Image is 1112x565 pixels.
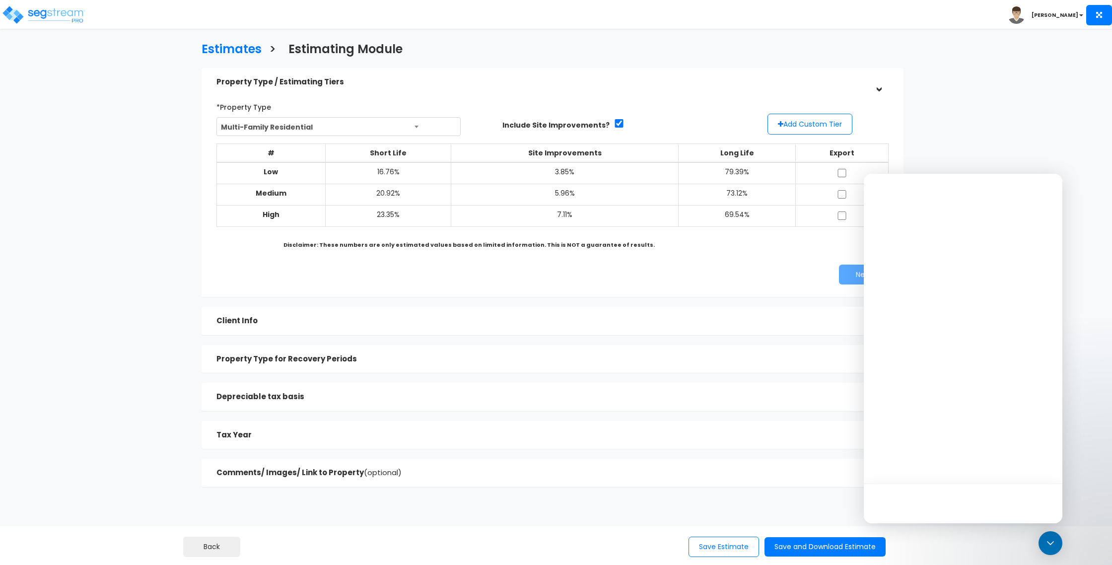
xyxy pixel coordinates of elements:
[263,210,279,219] b: High
[256,188,286,198] b: Medium
[326,162,451,184] td: 16.76%
[194,33,262,63] a: Estimates
[216,355,869,363] h5: Property Type for Recovery Periods
[183,537,240,557] a: Back
[502,120,610,130] label: Include Site Improvements?
[364,467,402,478] span: (optional)
[451,184,678,205] td: 5.96%
[451,162,678,184] td: 3.85%
[217,118,460,137] span: Multi-Family Residential
[764,537,886,557] button: Save and Download Estimate
[689,537,759,557] button: Save Estimate
[269,43,276,58] h3: >
[451,143,678,162] th: Site Improvements
[1039,531,1062,555] div: Open Intercom Messenger
[216,431,869,439] h5: Tax Year
[679,205,796,226] td: 69.54%
[796,143,888,162] th: Export
[451,205,678,226] td: 7.11%
[679,162,796,184] td: 79.39%
[679,143,796,162] th: Long Life
[1,5,86,25] img: logo_pro_r.png
[839,265,889,284] button: Next
[288,43,403,58] h3: Estimating Module
[1032,11,1078,19] b: [PERSON_NAME]
[202,43,262,58] h3: Estimates
[216,78,869,86] h5: Property Type / Estimating Tiers
[679,184,796,205] td: 73.12%
[216,469,869,477] h5: Comments/ Images/ Link to Property
[281,33,403,63] a: Estimating Module
[1008,6,1025,24] img: avatar.png
[326,184,451,205] td: 20.92%
[264,167,278,177] b: Low
[871,72,886,92] div: >
[216,393,869,401] h5: Depreciable tax basis
[326,143,451,162] th: Short Life
[326,205,451,226] td: 23.35%
[216,143,325,162] th: #
[767,114,852,135] button: Add Custom Tier
[216,317,869,325] h5: Client Info
[216,99,271,112] label: *Property Type
[283,241,655,249] b: Disclaimer: These numbers are only estimated values based on limited information. This is NOT a g...
[216,117,461,136] span: Multi-Family Residential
